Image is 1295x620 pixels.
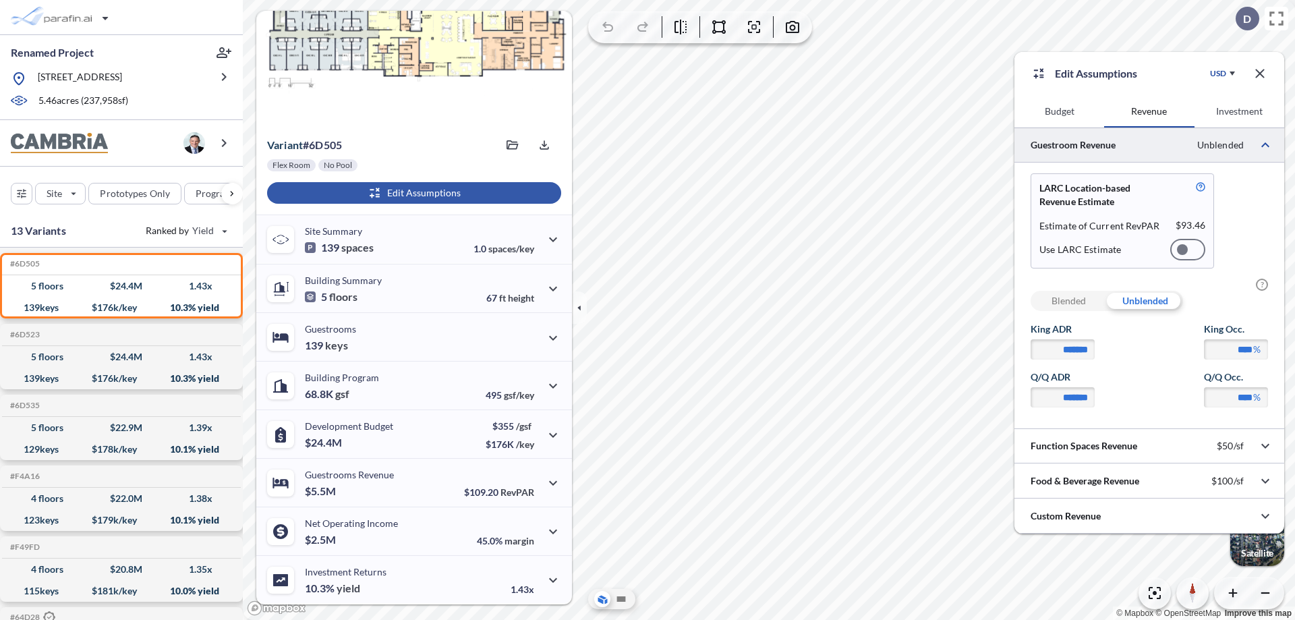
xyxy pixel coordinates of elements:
button: Site Plan [613,591,629,607]
a: Improve this map [1225,609,1292,618]
label: Q/Q Occ. [1204,370,1268,384]
button: Ranked by Yield [135,220,236,242]
button: Budget [1014,95,1104,128]
div: Blended [1031,291,1107,311]
button: Investment [1195,95,1284,128]
p: Satellite [1241,548,1273,559]
span: ? [1256,279,1268,291]
label: King ADR [1031,322,1095,336]
p: Custom Revenue [1031,509,1101,523]
a: OpenStreetMap [1155,609,1221,618]
span: height [508,292,534,304]
p: $5.5M [305,484,338,498]
span: /key [516,439,534,450]
button: Switcher ImageSatellite [1230,512,1284,566]
div: USD [1210,68,1226,79]
p: Development Budget [305,420,393,432]
p: $100/sf [1211,475,1244,487]
p: $355 [486,420,534,432]
p: LARC Location-based Revenue Estimate [1039,181,1164,208]
p: 5 [305,290,357,304]
span: yield [337,582,360,595]
p: Building Summary [305,275,382,286]
p: 5.46 acres ( 237,958 sf) [38,94,128,109]
a: Mapbox [1116,609,1153,618]
p: Guestrooms [305,323,356,335]
p: Function Spaces Revenue [1031,439,1137,453]
h5: Click to copy the code [7,401,40,410]
p: Prototypes Only [100,187,170,200]
p: Site [47,187,62,200]
p: 67 [486,292,534,304]
button: Site [35,183,86,204]
img: BrandImage [11,133,108,154]
h5: Click to copy the code [7,259,40,269]
p: Use LARC Estimate [1039,244,1121,256]
p: Flex Room [272,160,310,171]
p: 13 Variants [11,223,66,239]
p: Renamed Project [11,45,94,60]
label: King Occ. [1204,322,1268,336]
h5: Click to copy the code [7,330,40,339]
p: 139 [305,241,374,254]
p: 68.8K [305,387,349,401]
p: $50/sf [1217,440,1244,452]
p: [STREET_ADDRESS] [38,70,122,87]
p: 1.0 [473,243,534,254]
p: $24.4M [305,436,344,449]
label: Q/Q ADR [1031,370,1095,384]
span: floors [329,290,357,304]
p: Edit Assumptions [1055,65,1137,82]
img: Switcher Image [1230,512,1284,566]
p: 1.43x [511,584,534,595]
h5: Click to copy the code [7,542,40,552]
p: D [1243,13,1251,25]
p: Investment Returns [305,566,386,577]
label: % [1253,391,1261,404]
span: gsf/key [504,389,534,401]
button: Edit Assumptions [267,182,561,204]
label: % [1253,343,1261,356]
span: spaces [341,241,374,254]
button: Aerial View [594,591,610,607]
p: Site Summary [305,225,362,237]
div: Unblended [1107,291,1183,311]
span: RevPAR [500,486,534,498]
p: Estimate of Current RevPAR [1039,219,1160,233]
p: Program [196,187,233,200]
span: margin [505,535,534,546]
p: Net Operating Income [305,517,398,529]
span: Variant [267,138,303,151]
span: ft [499,292,506,304]
span: gsf [335,387,349,401]
p: # 6d505 [267,138,342,152]
p: $109.20 [464,486,534,498]
span: /gsf [516,420,531,432]
span: keys [325,339,348,352]
p: 139 [305,339,348,352]
h5: Click to copy the code [7,472,40,481]
p: Building Program [305,372,379,383]
span: spaces/key [488,243,534,254]
p: $ 93.46 [1176,219,1205,233]
p: 495 [486,389,534,401]
p: $176K [486,439,534,450]
button: Revenue [1104,95,1194,128]
p: 45.0% [477,535,534,546]
a: Mapbox homepage [247,600,306,616]
p: Guestrooms Revenue [305,469,394,480]
p: 10.3% [305,582,360,595]
button: Program [184,183,257,204]
button: Prototypes Only [88,183,181,204]
span: Yield [192,224,214,237]
p: $2.5M [305,533,338,546]
img: user logo [183,132,205,154]
p: No Pool [324,160,352,171]
p: Food & Beverage Revenue [1031,474,1139,488]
